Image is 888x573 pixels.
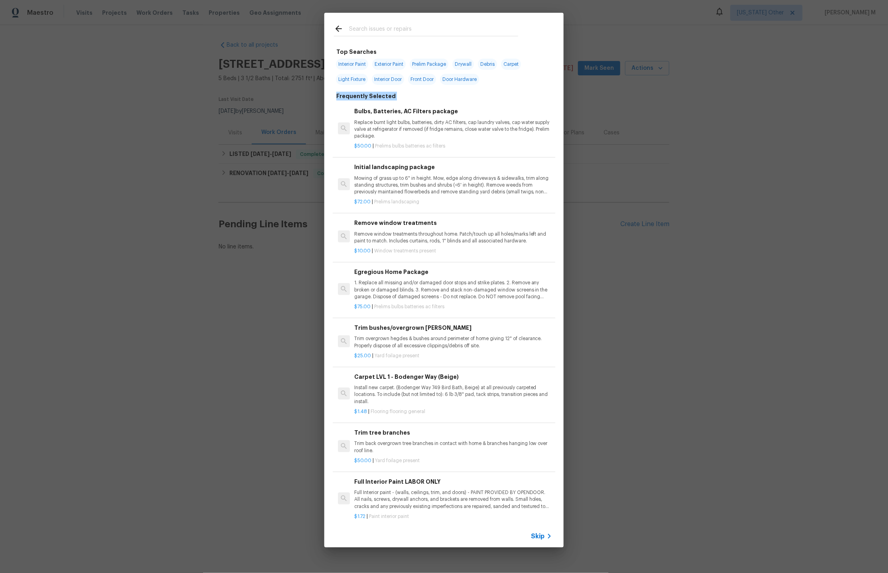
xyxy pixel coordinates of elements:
p: Full Interior paint - (walls, ceilings, trim, and doors) - PAINT PROVIDED BY OPENDOOR. All nails,... [354,489,552,510]
span: Light Fixture [336,74,368,85]
p: | [354,408,552,415]
span: Drywall [452,59,474,70]
span: $10.00 [354,248,371,253]
span: $50.00 [354,144,371,148]
h6: Bulbs, Batteries, AC Filters package [354,107,552,116]
p: Trim overgrown hegdes & bushes around perimeter of home giving 12" of clearance. Properly dispose... [354,335,552,349]
input: Search issues or repairs [349,24,518,36]
p: | [354,199,552,205]
h6: Trim tree branches [354,428,552,437]
span: Yard foilage present [375,458,420,463]
p: | [354,248,552,254]
p: Install new carpet. (Bodenger Way 749 Bird Bath, Beige) at all previously carpeted locations. To ... [354,384,552,405]
span: $1.48 [354,409,367,414]
h6: Trim bushes/overgrown [PERSON_NAME] [354,323,552,332]
h6: Initial landscaping package [354,163,552,171]
h6: Egregious Home Package [354,268,552,276]
span: Front Door [408,74,436,85]
span: Debris [478,59,497,70]
span: Prelims bulbs batteries ac filters [374,304,444,309]
span: Window treatments present [374,248,436,253]
span: $25.00 [354,353,371,358]
span: Skip [531,532,545,540]
p: | [354,303,552,310]
span: $50.00 [354,458,371,463]
span: Interior Door [372,74,404,85]
p: | [354,143,552,150]
span: Interior Paint [336,59,368,70]
p: 1. Replace all missing and/or damaged door stops and strike plates. 2. Remove any broken or damag... [354,280,552,300]
span: $1.72 [354,514,365,519]
h6: Remove window treatments [354,219,552,227]
p: | [354,352,552,359]
span: Prelims bulbs batteries ac filters [375,144,445,148]
h6: Frequently Selected [336,92,396,100]
span: Carpet [501,59,521,70]
span: Exterior Paint [372,59,406,70]
p: Replace burnt light bulbs, batteries, dirty AC filters, cap laundry valves, cap water supply valv... [354,119,552,140]
p: | [354,457,552,464]
p: | [354,513,552,520]
p: Trim back overgrown tree branches in contact with home & branches hanging low over roof line. [354,440,552,454]
span: Door Hardware [440,74,479,85]
h6: Full Interior Paint LABOR ONLY [354,477,552,486]
span: $72.00 [354,199,371,204]
span: Prelim Package [410,59,448,70]
h6: Carpet LVL 1 - Bodenger Way (Beige) [354,372,552,381]
h6: Top Searches [336,47,377,56]
span: Paint interior paint [369,514,409,519]
span: Yard foilage present [375,353,419,358]
span: Flooring flooring general [371,409,425,414]
span: Prelims landscaping [374,199,419,204]
span: $75.00 [354,304,371,309]
p: Remove window treatments throughout home. Patch/touch up all holes/marks left and paint to match.... [354,231,552,244]
p: Mowing of grass up to 6" in height. Mow, edge along driveways & sidewalks, trim along standing st... [354,175,552,195]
